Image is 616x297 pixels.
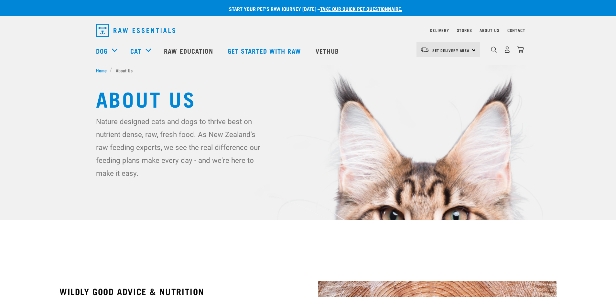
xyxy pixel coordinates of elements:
[157,38,221,64] a: Raw Education
[96,46,108,56] a: Dog
[309,38,347,64] a: Vethub
[96,87,520,110] h1: About Us
[491,47,497,53] img: home-icon-1@2x.png
[420,47,429,53] img: van-moving.png
[96,67,110,74] a: Home
[430,29,449,31] a: Delivery
[59,286,297,296] h3: WILDLY GOOD ADVICE & NUTRITION
[507,29,525,31] a: Contact
[96,115,266,180] p: Nature designed cats and dogs to thrive best on nutrient dense, raw, fresh food. As New Zealand's...
[96,24,175,37] img: Raw Essentials Logo
[221,38,309,64] a: Get started with Raw
[91,21,525,39] nav: dropdown navigation
[517,46,524,53] img: home-icon@2x.png
[504,46,511,53] img: user.png
[480,29,499,31] a: About Us
[96,67,520,74] nav: breadcrumbs
[320,7,402,10] a: take our quick pet questionnaire.
[457,29,472,31] a: Stores
[432,49,470,51] span: Set Delivery Area
[96,67,107,74] span: Home
[130,46,141,56] a: Cat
